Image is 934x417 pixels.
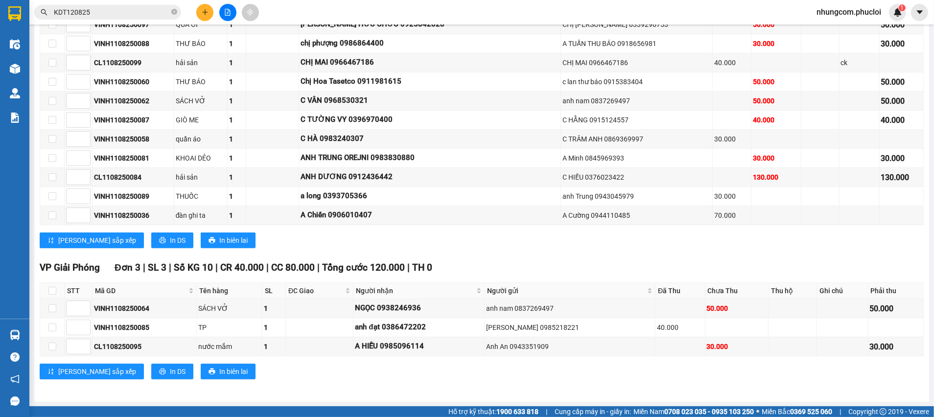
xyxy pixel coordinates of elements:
div: 1 [229,115,244,125]
div: VINH1108250085 [94,322,195,333]
span: Số KG 10 [174,262,213,273]
span: printer [209,237,215,245]
div: 50.000 [753,19,799,30]
div: 1 [264,322,284,333]
div: A Minh 0845969393 [562,153,711,163]
span: Mã GD [95,285,187,296]
b: GỬI : VP Vinh [12,71,93,87]
span: ĐC Giao [288,285,343,296]
span: TH 0 [412,262,432,273]
img: logo-vxr [8,6,21,21]
div: anh đạt 0386472202 [355,322,483,333]
div: VINH1108250062 [94,95,172,106]
th: Tên hàng [197,283,263,299]
td: VINH1108250060 [93,72,174,92]
div: 1 [229,191,244,202]
td: VINH1108250089 [93,187,174,206]
div: C HÀ 0983240307 [301,133,559,145]
span: printer [159,237,166,245]
th: Chưa Thu [705,283,769,299]
td: VINH1108250087 [93,111,174,130]
div: 1 [229,210,244,221]
div: VINH1108250064 [94,303,195,314]
span: sort-ascending [47,237,54,245]
span: Người gửi [487,285,645,296]
sup: 1 [899,4,906,11]
span: In DS [170,366,186,377]
span: In biên lai [219,235,248,246]
button: printerIn biên lai [201,364,256,379]
td: CL1108250095 [93,337,197,356]
div: VINH1108250088 [94,38,172,49]
div: VINH1108250081 [94,153,172,163]
button: sort-ascending[PERSON_NAME] sắp xếp [40,364,144,379]
div: CHỊ [PERSON_NAME] 0339296753 [562,19,711,30]
div: 30.000 [881,38,922,50]
div: VINH1108250087 [94,115,172,125]
span: CC 80.000 [271,262,315,273]
div: 1 [229,19,244,30]
div: SÁCH VỞ [176,95,226,106]
div: 1 [229,38,244,49]
div: C HIẾU 0376023422 [562,172,711,183]
td: VINH1108250058 [93,130,174,149]
span: message [10,396,20,406]
div: ANH DƯƠNG 0912436442 [301,171,559,183]
div: KHOAI DẺO [176,153,226,163]
span: | [143,262,145,273]
span: nhungcom.phucloi [809,6,889,18]
div: [PERSON_NAME] HỮU CHỨC 0925842828 [301,19,559,30]
div: 30.000 [707,341,767,352]
span: plus [202,9,209,16]
div: hải sản [176,57,226,68]
span: [PERSON_NAME] sắp xếp [58,235,136,246]
span: printer [159,368,166,376]
span: close-circle [171,8,177,17]
div: anh Trung 0943045979 [562,191,711,202]
span: close-circle [171,9,177,15]
div: C TƯỜNG VY 0396970400 [301,114,559,126]
div: CHỊ MAI 0966467186 [301,57,559,69]
div: 50.000 [870,302,922,315]
div: a long 0393705366 [301,190,559,202]
span: Hỗ trợ kỹ thuật: [448,406,538,417]
div: 1 [229,134,244,144]
img: warehouse-icon [10,88,20,98]
th: STT [65,283,93,299]
img: warehouse-icon [10,64,20,74]
div: QUẢ ỔI [176,19,226,30]
div: VINH1108250058 [94,134,172,144]
div: 30.000 [870,341,922,353]
span: | [317,262,320,273]
div: CL1108250095 [94,341,195,352]
span: file-add [224,9,231,16]
div: A HIẾU 0985096114 [355,341,483,352]
div: CL1108250084 [94,172,172,183]
div: VINH1108250060 [94,76,172,87]
div: VINH1108250097 [94,19,172,30]
td: VINH1108250064 [93,299,197,318]
span: Người nhận [356,285,474,296]
div: 30.000 [714,191,749,202]
td: CL1108250099 [93,53,174,72]
span: notification [10,374,20,384]
span: caret-down [915,8,924,17]
div: 40.000 [753,115,799,125]
span: copyright [880,408,887,415]
img: solution-icon [10,113,20,123]
li: [PERSON_NAME], [PERSON_NAME] [92,24,409,36]
button: printerIn DS [151,364,193,379]
span: Đơn 3 [115,262,140,273]
div: 50.000 [753,76,799,87]
div: THƯ BÁO [176,38,226,49]
span: question-circle [10,352,20,362]
img: icon-new-feature [893,8,902,17]
div: 130.000 [753,172,799,183]
div: A Chiến 0906010407 [301,209,559,221]
span: aim [247,9,254,16]
td: CL1108250084 [93,168,174,187]
th: SL [262,283,286,299]
div: [PERSON_NAME] 0985218221 [486,322,654,333]
span: In biên lai [219,366,248,377]
div: anh nam 0837269497 [486,303,654,314]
